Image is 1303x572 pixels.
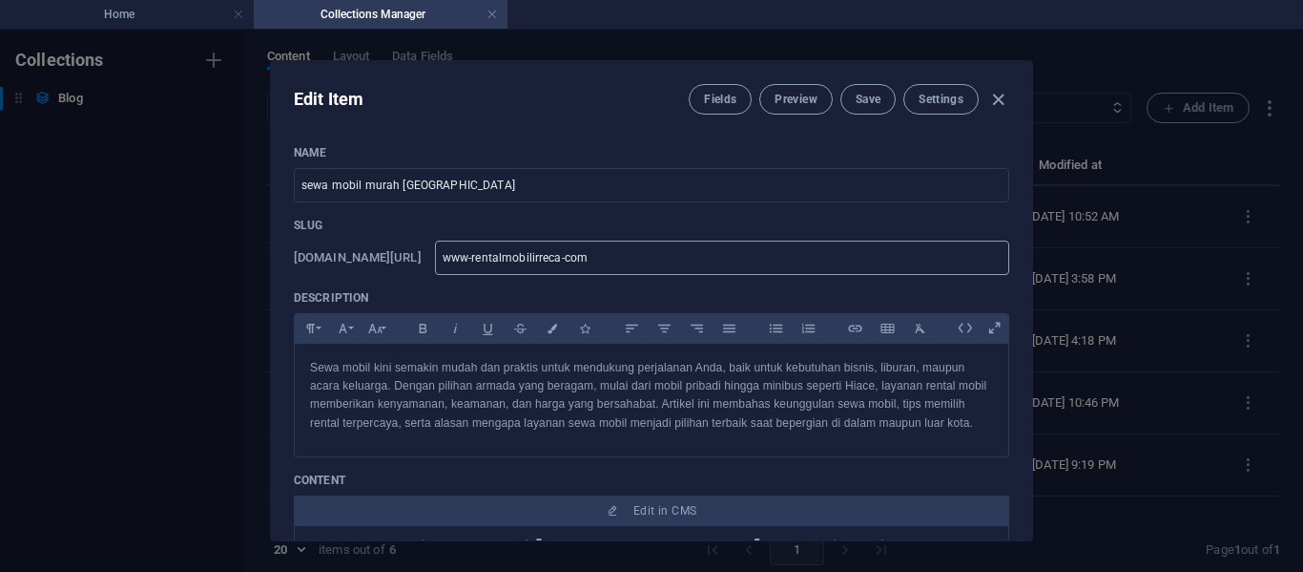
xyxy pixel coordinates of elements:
[310,359,993,433] p: Sewa mobil kini semakin mudah dan praktis untuk mendukung perjalanan Anda, baik untuk kebutuhan b...
[440,316,470,341] button: Italic (Ctrl+I)
[360,316,390,341] button: Font Size
[472,316,503,341] button: Underline (Ctrl+U)
[950,313,980,343] i: Edit HTML
[903,84,979,115] button: Settings
[294,88,363,111] h2: Edit Item
[704,92,736,107] span: Fields
[689,84,752,115] button: Fields
[294,218,1009,233] p: Slug
[407,316,438,341] button: Bold (Ctrl+B)
[840,84,896,115] button: Save
[294,246,422,269] h6: Slug is the URL under which this item can be found, so it must be unique.
[294,145,1009,160] p: Name
[537,316,568,341] button: Colors
[839,316,870,341] button: Insert Link
[980,313,1009,343] i: Open as overlay
[775,92,817,107] span: Preview
[793,316,823,341] button: Ordered List
[856,92,880,107] span: Save
[616,316,647,341] button: Align Left
[714,316,744,341] button: Align Justify
[759,84,832,115] button: Preview
[505,316,535,341] button: Strikethrough
[904,316,935,341] button: Clear Formatting
[295,316,325,341] button: Paragraph Format
[294,496,1009,526] button: Edit in CMS
[760,316,791,341] button: Unordered List
[294,473,1009,488] p: Content
[327,316,358,341] button: Font Family
[681,316,712,341] button: Align Right
[294,290,1009,306] p: Description
[649,316,679,341] button: Align Center
[633,503,696,519] span: Edit in CMS
[254,4,507,25] h4: Collections Manager
[569,316,600,341] button: Icons
[919,92,963,107] span: Settings
[872,316,902,341] button: Insert Table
